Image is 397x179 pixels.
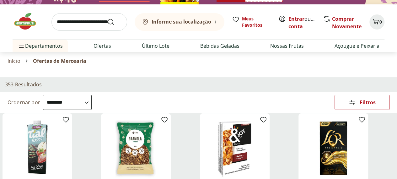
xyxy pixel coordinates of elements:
button: Filtros [335,95,389,110]
a: Bebidas Geladas [200,42,239,50]
svg: Abrir Filtros [348,99,356,106]
a: Início [8,58,20,64]
a: Último Lote [142,42,169,50]
a: Comprar Novamente [332,15,362,30]
span: Ofertas de Mercearia [33,58,86,64]
h2: 353 Resultados [5,81,42,88]
button: Menu [18,38,25,53]
img: Hortifruti [13,12,44,31]
img: Cápsulas de Café Expresso Guatemala L'OR 52g [303,118,363,178]
a: Criar conta [288,15,323,30]
label: Ordernar por [8,99,40,106]
span: ou [288,15,316,30]
a: Meus Favoritos [232,16,271,28]
span: Departamentos [18,38,63,53]
span: Meus Favoritos [242,16,271,28]
span: 0 [379,19,382,25]
a: Entrar [288,15,304,22]
b: Informe sua localização [152,18,211,25]
img: Suco misto 100% Pera e Morango Tial 1l [8,118,67,178]
a: Nossas Frutas [270,42,304,50]
a: Açougue e Peixaria [335,42,379,50]
span: Filtros [360,100,376,105]
button: Submit Search [107,18,122,26]
button: Informe sua localização [135,13,224,31]
input: search [51,13,127,31]
a: Ofertas [94,42,111,50]
button: Carrinho [369,14,384,30]
img: Barra de Mixed Nuts Nozes & Canela Agtal 60g [205,118,265,178]
img: Granola de Coco Natural Da Terra 400g [106,118,166,178]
